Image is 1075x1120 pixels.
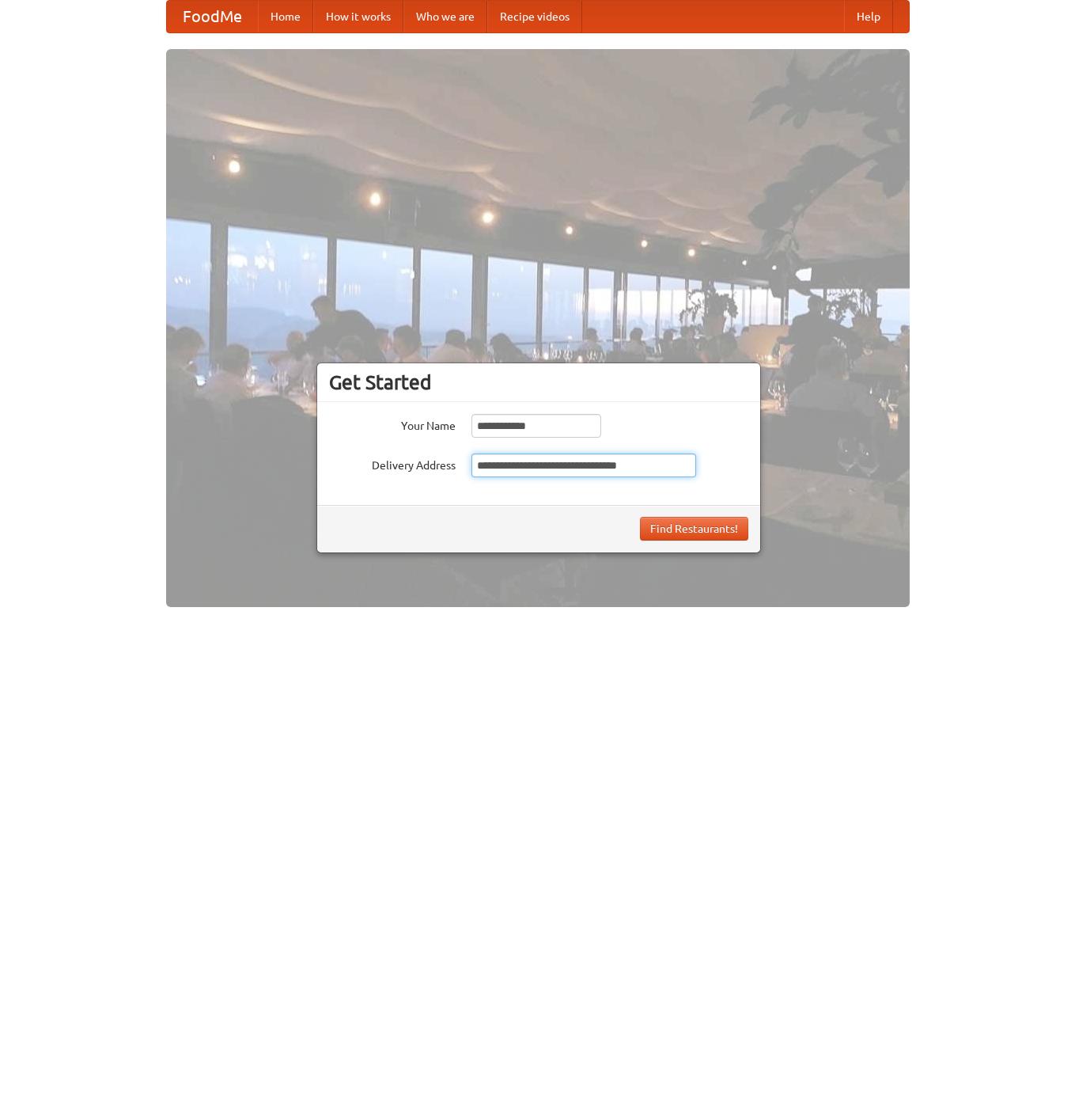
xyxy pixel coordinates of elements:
label: Delivery Address [329,454,456,473]
a: Home [258,1,313,32]
a: Recipe videos [487,1,582,32]
a: FoodMe [167,1,258,32]
a: How it works [313,1,403,32]
a: Who we are [403,1,487,32]
label: Your Name [329,414,456,434]
button: Find Restaurants! [640,517,748,541]
h3: Get Started [329,370,748,394]
a: Help [844,1,893,32]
